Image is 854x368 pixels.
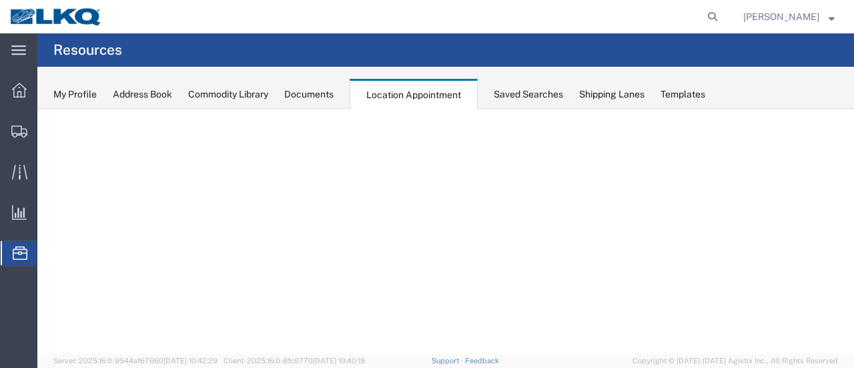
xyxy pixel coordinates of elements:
div: Address Book [113,87,172,102]
div: My Profile [53,87,97,102]
span: [DATE] 10:42:29 [163,357,218,365]
h4: Resources [53,33,122,67]
button: [PERSON_NAME] [743,9,835,25]
a: Feedback [465,357,499,365]
span: Sopha Sam [743,9,819,24]
div: Shipping Lanes [579,87,645,102]
span: Copyright © [DATE]-[DATE] Agistix Inc., All Rights Reserved [632,355,838,367]
div: Commodity Library [188,87,268,102]
span: Client: 2025.16.0-8fc0770 [224,357,365,365]
span: [DATE] 10:40:19 [313,357,365,365]
span: Server: 2025.16.0-9544af67660 [53,357,218,365]
a: Support [432,357,465,365]
div: Templates [661,87,705,102]
div: Saved Searches [494,87,563,102]
iframe: FS Legacy Container [37,109,854,354]
div: Documents [284,87,334,102]
img: logo [9,7,103,27]
div: Location Appointment [350,79,478,110]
